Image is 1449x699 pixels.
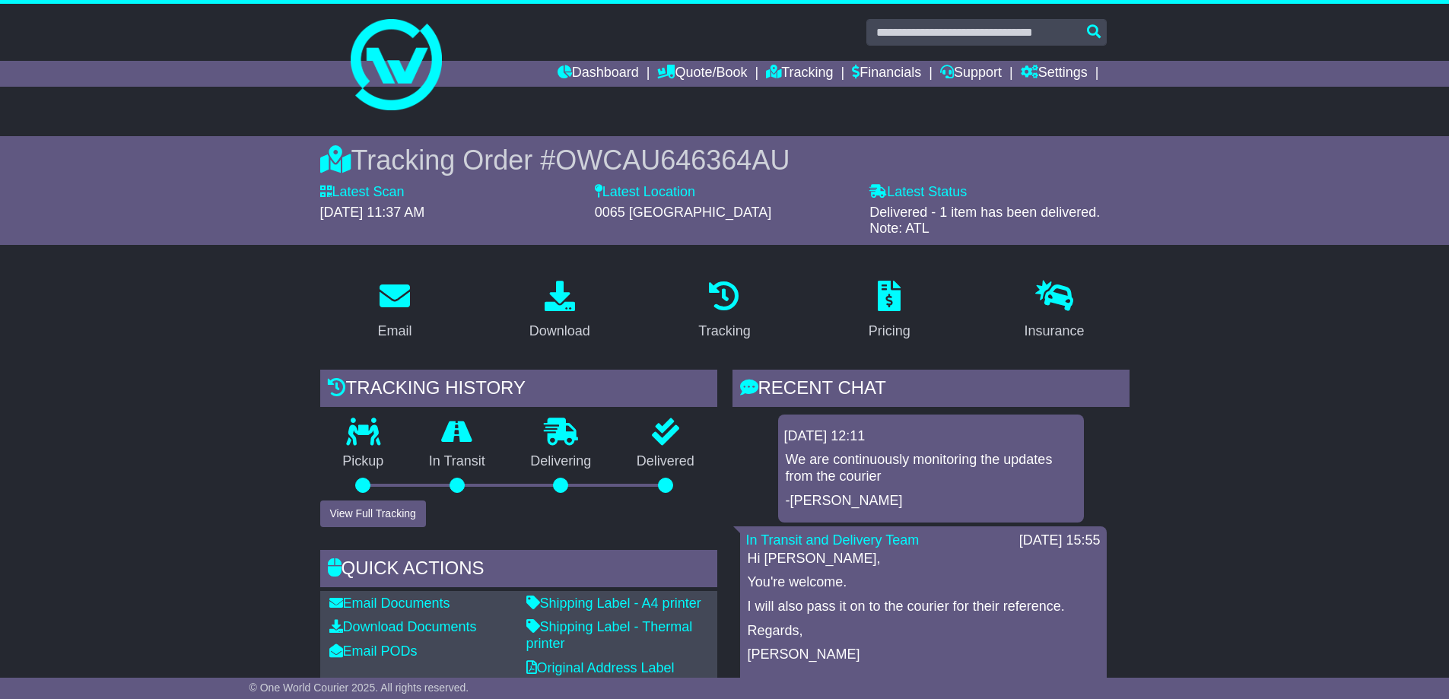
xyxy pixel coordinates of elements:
[748,574,1099,591] p: You're welcome.
[526,619,693,651] a: Shipping Label - Thermal printer
[367,275,421,347] a: Email
[320,453,407,470] p: Pickup
[555,145,790,176] span: OWCAU646364AU
[529,321,590,342] div: Download
[786,452,1076,485] p: We are continuously monitoring the updates from the courier
[595,184,695,201] label: Latest Location
[748,551,1099,567] p: Hi [PERSON_NAME],
[869,321,910,342] div: Pricing
[320,184,405,201] label: Latest Scan
[869,184,967,201] label: Latest Status
[940,61,1002,87] a: Support
[320,550,717,591] div: Quick Actions
[766,61,833,87] a: Tracking
[1019,532,1101,549] div: [DATE] 15:55
[526,596,701,611] a: Shipping Label - A4 printer
[786,493,1076,510] p: -[PERSON_NAME]
[746,532,920,548] a: In Transit and Delivery Team
[558,61,639,87] a: Dashboard
[859,275,920,347] a: Pricing
[520,275,600,347] a: Download
[406,453,508,470] p: In Transit
[869,205,1100,237] span: Delivered - 1 item has been delivered. Note: ATL
[320,370,717,411] div: Tracking history
[1015,275,1095,347] a: Insurance
[329,596,450,611] a: Email Documents
[508,453,615,470] p: Delivering
[320,144,1130,176] div: Tracking Order #
[526,660,675,675] a: Original Address Label
[852,61,921,87] a: Financials
[784,428,1078,445] div: [DATE] 12:11
[320,500,426,527] button: View Full Tracking
[1025,321,1085,342] div: Insurance
[1021,61,1088,87] a: Settings
[748,623,1099,640] p: Regards,
[329,643,418,659] a: Email PODs
[732,370,1130,411] div: RECENT CHAT
[748,647,1099,663] p: [PERSON_NAME]
[249,682,469,694] span: © One World Courier 2025. All rights reserved.
[748,599,1099,615] p: I will also pass it on to the courier for their reference.
[329,619,477,634] a: Download Documents
[320,205,425,220] span: [DATE] 11:37 AM
[698,321,750,342] div: Tracking
[614,453,717,470] p: Delivered
[688,275,760,347] a: Tracking
[657,61,747,87] a: Quote/Book
[595,205,771,220] span: 0065 [GEOGRAPHIC_DATA]
[377,321,412,342] div: Email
